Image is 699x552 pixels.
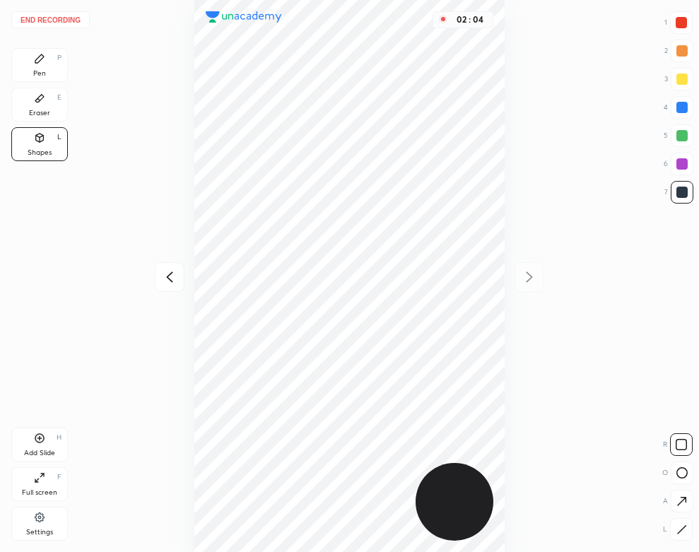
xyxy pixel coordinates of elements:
div: L [57,134,61,141]
div: E [57,94,61,101]
div: 1 [664,11,693,34]
div: 02 : 04 [453,15,487,25]
div: Add Slide [24,450,55,457]
div: A [663,490,693,512]
img: logo.38c385cc.svg [206,11,282,23]
div: R [663,433,693,456]
div: 3 [664,68,693,90]
div: Shapes [28,149,52,156]
div: P [57,54,61,61]
div: F [57,474,61,481]
div: 7 [664,181,693,204]
div: Eraser [29,110,50,117]
div: 6 [664,153,693,175]
div: O [662,462,693,484]
div: H [57,434,61,441]
div: 2 [664,40,693,62]
div: Full screen [22,489,57,496]
div: L [663,518,693,541]
div: Pen [33,70,46,77]
div: 4 [664,96,693,119]
div: 5 [664,124,693,147]
button: End recording [11,11,90,28]
div: Settings [26,529,53,536]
